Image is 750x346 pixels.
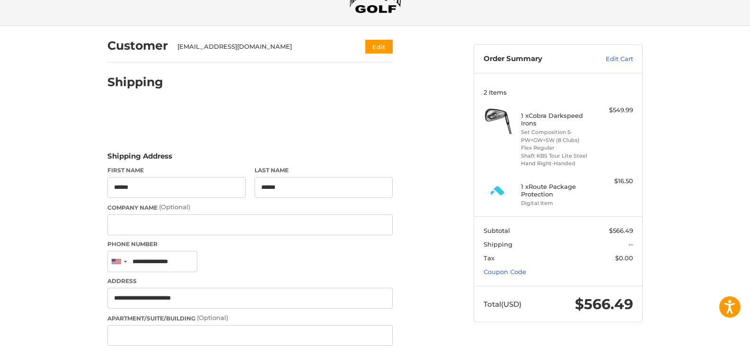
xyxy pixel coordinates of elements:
[255,166,393,175] label: Last Name
[107,38,168,53] h2: Customer
[484,89,633,96] h3: 2 Items
[107,240,393,248] label: Phone Number
[484,268,526,275] a: Coupon Code
[596,106,633,115] div: $549.99
[365,40,393,53] button: Edit
[107,203,393,212] label: Company Name
[615,254,633,262] span: $0.00
[609,227,633,234] span: $566.49
[484,254,494,262] span: Tax
[107,75,163,89] h2: Shipping
[521,199,593,207] li: Digital Item
[159,203,190,211] small: (Optional)
[585,54,633,64] a: Edit Cart
[575,295,633,313] span: $566.49
[521,183,593,198] h4: 1 x Route Package Protection
[197,314,228,321] small: (Optional)
[521,112,593,127] h4: 1 x Cobra Darkspeed Irons
[521,160,593,168] li: Hand Right-Handed
[484,54,585,64] h3: Order Summary
[107,166,246,175] label: First Name
[484,227,510,234] span: Subtotal
[521,128,593,144] li: Set Composition 5-PW+GW+SW (8 Clubs)
[596,177,633,186] div: $16.50
[521,152,593,160] li: Shaft KBS Tour Lite Steel
[484,300,521,309] span: Total (USD)
[107,313,393,323] label: Apartment/Suite/Building
[108,251,130,272] div: United States: +1
[628,240,633,248] span: --
[177,42,347,52] div: [EMAIL_ADDRESS][DOMAIN_NAME]
[107,151,172,166] legend: Shipping Address
[484,240,512,248] span: Shipping
[521,144,593,152] li: Flex Regular
[107,277,393,285] label: Address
